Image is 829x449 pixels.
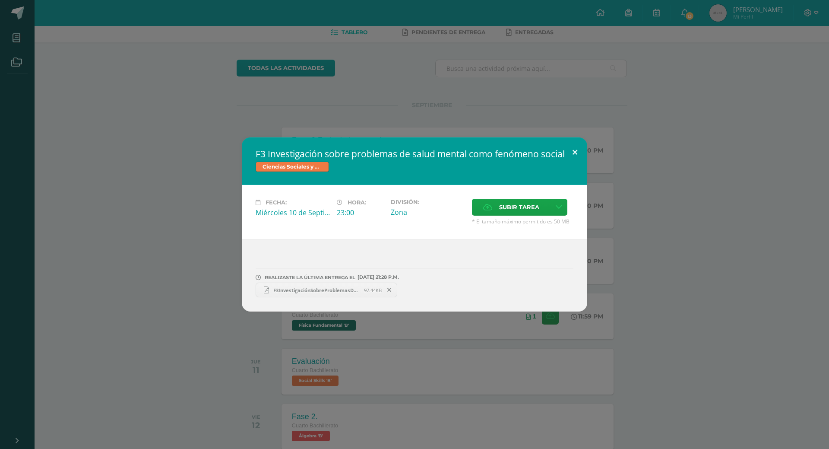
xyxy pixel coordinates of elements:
span: F3InvestigaciónSobreProblemasDeSaludMentalComoFenómenoSocialRobertoGil.pdf [269,287,364,293]
h2: F3 Investigación sobre problemas de salud mental como fenómeno social [256,148,573,160]
label: División: [391,199,465,205]
a: F3InvestigaciónSobreProblemasDeSaludMentalComoFenómenoSocialRobertoGil.pdf 97.44KB [256,283,397,297]
span: Ciencias Sociales y Formación Ciudadana [256,162,329,172]
div: Zona [391,207,465,217]
span: Remover entrega [382,285,397,295]
div: 23:00 [337,208,384,217]
span: 97.44KB [364,287,382,293]
button: Close (Esc) [563,137,587,167]
span: Subir tarea [499,199,539,215]
div: Miércoles 10 de Septiembre [256,208,330,217]
span: Hora: [348,199,366,206]
span: REALIZASTE LA ÚLTIMA ENTREGA EL [265,274,355,280]
span: Fecha: [266,199,287,206]
span: * El tamaño máximo permitido es 50 MB [472,218,573,225]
